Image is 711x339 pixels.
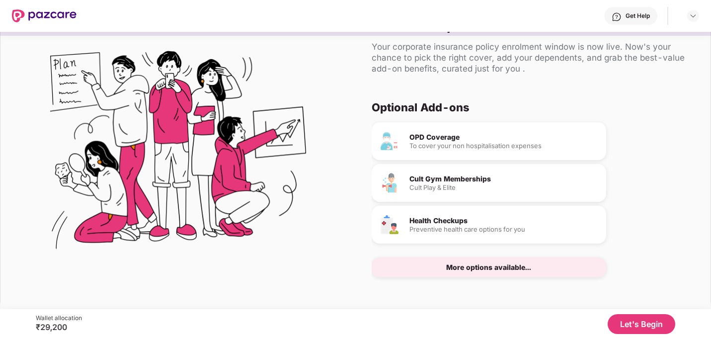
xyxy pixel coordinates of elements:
[409,217,598,224] div: Health Checkups
[689,12,697,20] img: svg+xml;base64,PHN2ZyBpZD0iRHJvcGRvd24tMzJ4MzIiIHhtbG5zPSJodHRwOi8vd3d3LnczLm9yZy8yMDAwL3N2ZyIgd2...
[409,143,598,149] div: To cover your non hospitalisation expenses
[626,12,650,20] div: Get Help
[380,215,399,235] img: Health Checkups
[36,322,82,332] div: ₹29,200
[380,131,399,151] img: OPD Coverage
[409,175,598,182] div: Cult Gym Memberships
[36,314,82,322] div: Wallet allocation
[409,226,598,233] div: Preventive health care options for you
[409,134,598,141] div: OPD Coverage
[380,173,399,193] img: Cult Gym Memberships
[372,100,687,114] div: Optional Add-ons
[372,41,695,74] div: Your corporate insurance policy enrolment window is now live. Now's your chance to pick the right...
[446,264,531,271] div: More options available...
[612,12,622,22] img: svg+xml;base64,PHN2ZyBpZD0iSGVscC0zMngzMiIgeG1sbnM9Imh0dHA6Ly93d3cudzMub3JnLzIwMDAvc3ZnIiB3aWR0aD...
[409,184,598,191] div: Cult Play & Elite
[608,314,675,334] button: Let's Begin
[12,9,77,22] img: New Pazcare Logo
[50,25,306,281] img: Flex Benefits Illustration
